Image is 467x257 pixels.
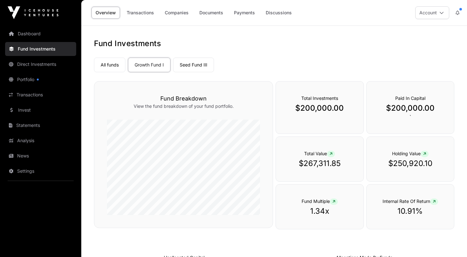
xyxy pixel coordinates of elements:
span: Fund Multiple [302,198,338,204]
a: Discussions [262,7,296,19]
a: Payments [230,7,259,19]
a: Portfolio [5,73,76,87]
span: Paid In Capital [395,95,425,101]
a: Overview [91,7,120,19]
a: All funds [94,58,125,72]
span: Total Investments [301,95,338,101]
a: Invest [5,103,76,117]
div: ` [366,81,455,134]
a: Statements [5,118,76,132]
h1: Fund Investments [94,38,454,49]
p: 1.34x [289,206,351,216]
a: Transactions [5,88,76,102]
span: Total Value [304,151,335,156]
a: News [5,149,76,163]
a: Analysis [5,134,76,148]
a: Settings [5,164,76,178]
p: $250,920.10 [379,158,442,169]
img: Icehouse Ventures Logo [8,6,58,19]
p: 10.91% [379,206,442,216]
p: View the fund breakdown of your fund portfolio. [107,103,260,109]
button: Account [415,6,449,19]
p: $267,311.85 [289,158,351,169]
p: $200,000.00 [379,103,442,113]
a: Fund Investments [5,42,76,56]
span: Internal Rate Of Return [383,198,438,204]
a: Transactions [123,7,158,19]
span: Holding Value [392,151,429,156]
a: Companies [161,7,193,19]
a: Direct Investments [5,57,76,71]
p: $200,000.00 [289,103,351,113]
a: Dashboard [5,27,76,41]
a: Seed Fund III [173,58,214,72]
a: Growth Fund I [128,58,170,72]
a: Documents [195,7,227,19]
h3: Fund Breakdown [107,94,260,103]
